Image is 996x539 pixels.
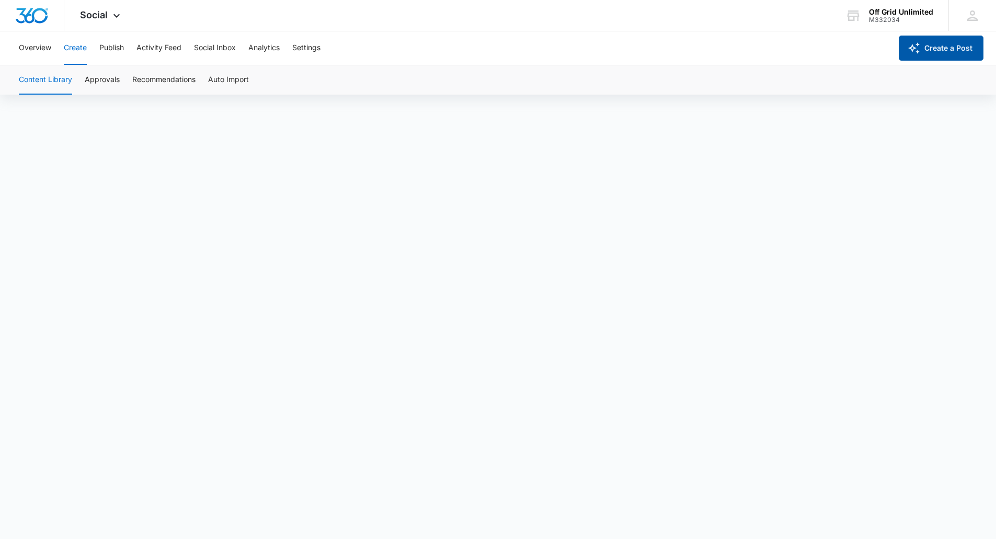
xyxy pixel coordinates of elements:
button: Create [64,31,87,65]
div: account id [869,16,933,24]
button: Overview [19,31,51,65]
button: Approvals [85,65,120,95]
button: Create a Post [899,36,983,61]
button: Recommendations [132,65,196,95]
button: Content Library [19,65,72,95]
button: Analytics [248,31,280,65]
div: account name [869,8,933,16]
button: Auto Import [208,65,249,95]
button: Social Inbox [194,31,236,65]
button: Activity Feed [136,31,181,65]
button: Publish [99,31,124,65]
span: Social [80,9,108,20]
button: Settings [292,31,320,65]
